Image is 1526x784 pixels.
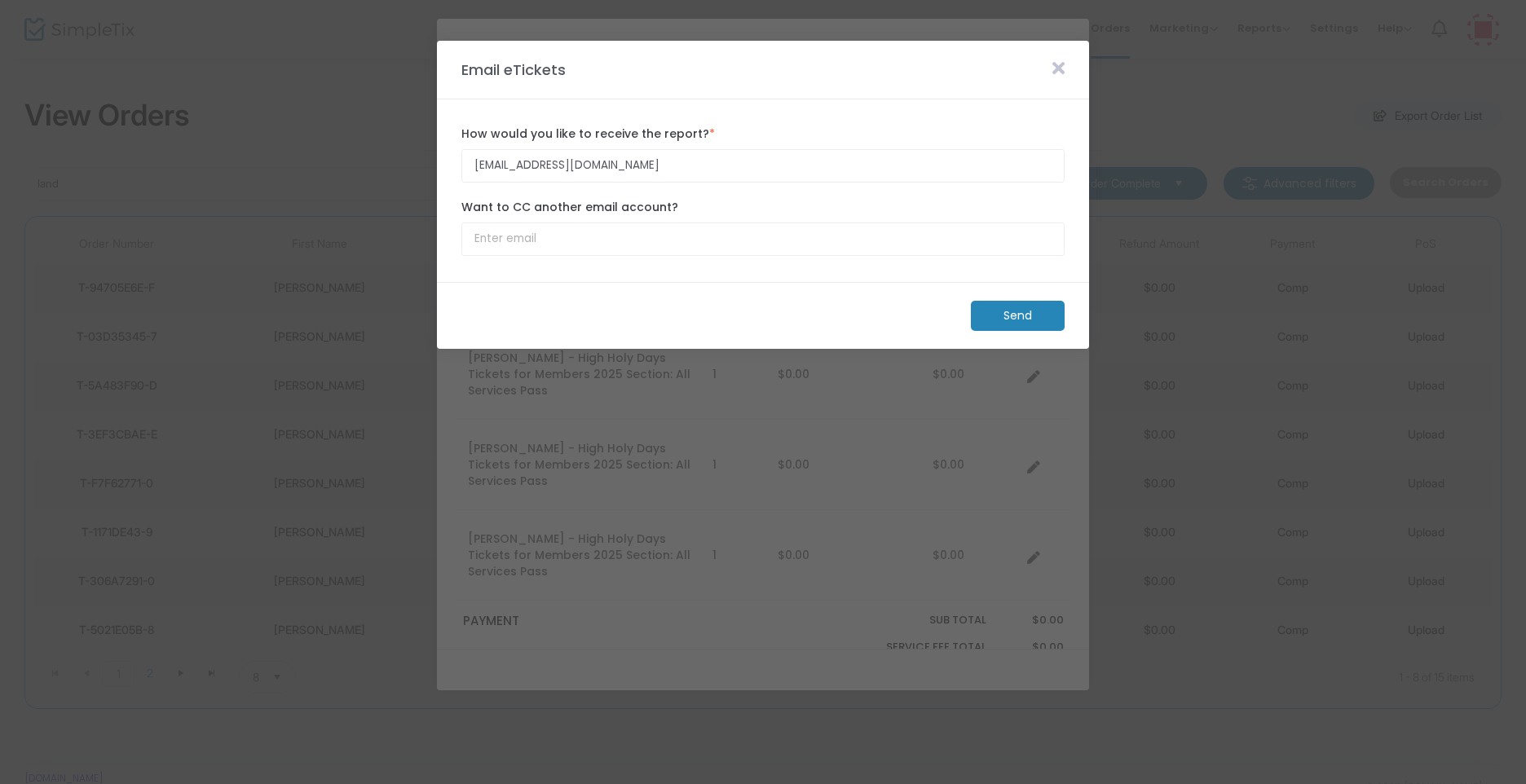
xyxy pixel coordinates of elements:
[453,59,574,81] m-panel-title: Email eTickets
[971,301,1065,331] m-button: Send
[461,149,1065,183] input: Enter email
[461,126,1065,143] label: How would you like to receive the report?
[461,222,1065,256] input: Enter email
[437,41,1089,99] m-panel-header: Email eTickets
[461,199,1065,216] label: Want to CC another email account?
